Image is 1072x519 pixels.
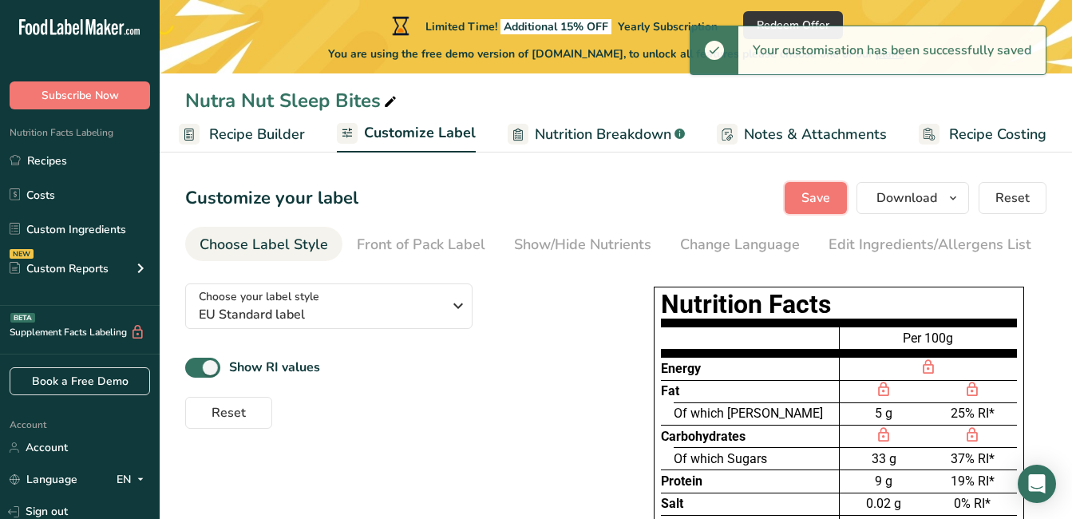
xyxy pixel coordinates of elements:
span: Yearly Subscription [618,19,718,34]
span: 19% RI* [951,473,995,489]
span: Redeem Offer [757,17,829,34]
span: Nutrition Breakdown [535,124,671,145]
button: Choose your label style EU Standard label [185,283,473,329]
b: Show RI values [229,359,320,376]
div: BETA [10,313,35,323]
span: Of which Sugars [674,451,767,466]
h1: Customize your label [185,185,358,212]
span: Protein [661,473,702,489]
button: Subscribe Now [10,81,150,109]
a: Recipe Costing [919,117,1046,153]
a: Book a Free Demo [10,367,150,395]
div: Custom Reports [10,260,109,277]
span: Notes & Attachments [744,124,887,145]
div: Change Language [680,234,800,256]
span: EU Standard label [199,305,442,324]
span: Customize Label [364,122,476,144]
span: Energy [661,361,701,376]
div: 5 g [840,402,928,425]
span: You are using the free demo version of [DOMAIN_NAME], to unlock all features please choose one of... [328,46,904,62]
span: Additional 15% OFF [500,19,611,34]
h1: Nutrition Facts [661,294,1017,315]
span: Recipe Builder [209,124,305,145]
span: Reset [212,403,246,422]
a: Recipe Builder [179,117,305,153]
span: Download [876,188,937,208]
div: Your customisation has been successfully saved [738,26,1046,74]
span: Subscribe Now [42,87,119,104]
span: Fat [661,383,679,398]
span: Recipe Costing [949,124,1046,145]
div: Edit Ingredients/Allergens List [829,234,1031,256]
a: Customize Label [337,115,476,153]
span: Reset [995,188,1030,208]
button: Reset [185,397,272,429]
div: Choose Label Style [200,234,328,256]
div: Front of Pack Label [357,234,485,256]
div: Limited Time! [389,16,718,35]
span: Salt [661,496,683,511]
div: NEW [10,249,34,259]
a: Language [10,466,77,493]
span: 37% RI* [951,451,995,466]
span: Of which [PERSON_NAME] [674,406,823,421]
button: Save [785,182,847,214]
span: 0% RI* [954,496,991,511]
div: EN [117,470,150,489]
div: Nutra Nut Sleep Bites [185,86,400,115]
span: Carbohydrates [661,429,746,444]
div: Show/Hide Nutrients [514,234,651,256]
div: 33 g [840,447,928,469]
a: Nutrition Breakdown [508,117,685,153]
div: 0.02 g [840,493,928,515]
a: Notes & Attachments [717,117,887,153]
button: Redeem Offer [743,11,843,39]
div: 9 g [840,469,928,492]
span: 25% RI* [951,406,995,421]
button: Reset [979,182,1046,214]
span: Choose your label style [199,288,319,305]
span: Save [801,188,830,208]
button: Download [856,182,969,214]
div: Per 100g [840,327,1017,357]
div: Open Intercom Messenger [1018,465,1056,503]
